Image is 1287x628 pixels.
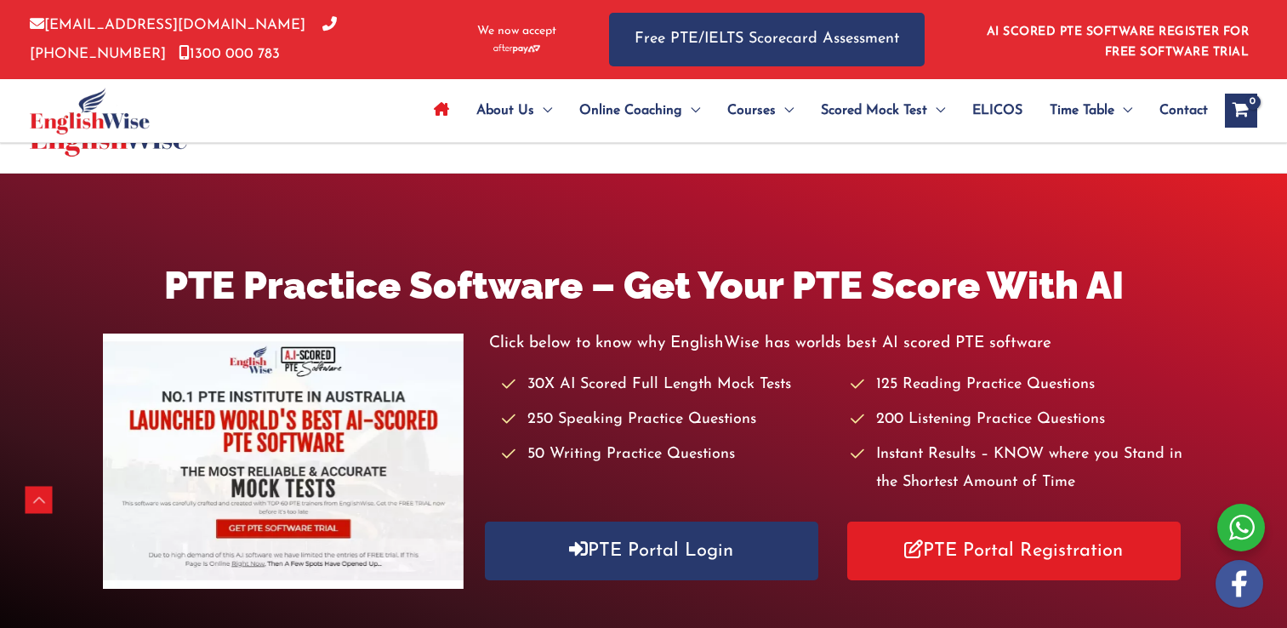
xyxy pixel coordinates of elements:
aside: Header Widget 1 [977,12,1257,67]
li: 125 Reading Practice Questions [851,371,1184,399]
span: We now accept [477,23,556,40]
span: Time Table [1050,81,1114,140]
span: Contact [1159,81,1208,140]
img: cropped-ew-logo [30,88,150,134]
p: Click below to know why EnglishWise has worlds best AI scored PTE software [489,329,1184,357]
a: 1300 000 783 [179,47,280,61]
a: Time TableMenu Toggle [1036,81,1146,140]
img: Afterpay-Logo [493,44,540,54]
a: PTE Portal Login [485,522,818,580]
a: Free PTE/IELTS Scorecard Assessment [609,13,925,66]
img: white-facebook.png [1216,560,1263,608]
span: About Us [476,81,534,140]
a: Scored Mock TestMenu Toggle [807,81,959,140]
span: Online Coaching [579,81,682,140]
span: Courses [727,81,776,140]
li: Instant Results – KNOW where you Stand in the Shortest Amount of Time [851,441,1184,498]
li: 200 Listening Practice Questions [851,406,1184,434]
a: View Shopping Cart, empty [1225,94,1257,128]
img: pte-institute-main [103,334,464,589]
span: Scored Mock Test [821,81,927,140]
span: Menu Toggle [534,81,552,140]
li: 30X AI Scored Full Length Mock Tests [502,371,835,399]
li: 250 Speaking Practice Questions [502,406,835,434]
a: PTE Portal Registration [847,522,1181,580]
span: Menu Toggle [1114,81,1132,140]
a: [EMAIL_ADDRESS][DOMAIN_NAME] [30,18,305,32]
h1: PTE Practice Software – Get Your PTE Score With AI [103,259,1184,312]
a: ELICOS [959,81,1036,140]
li: 50 Writing Practice Questions [502,441,835,469]
a: About UsMenu Toggle [463,81,566,140]
a: Contact [1146,81,1208,140]
span: Menu Toggle [682,81,700,140]
a: Online CoachingMenu Toggle [566,81,714,140]
span: ELICOS [972,81,1022,140]
a: AI SCORED PTE SOFTWARE REGISTER FOR FREE SOFTWARE TRIAL [987,26,1250,59]
a: CoursesMenu Toggle [714,81,807,140]
a: [PHONE_NUMBER] [30,18,337,60]
span: Menu Toggle [776,81,794,140]
span: Menu Toggle [927,81,945,140]
nav: Site Navigation: Main Menu [420,81,1208,140]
